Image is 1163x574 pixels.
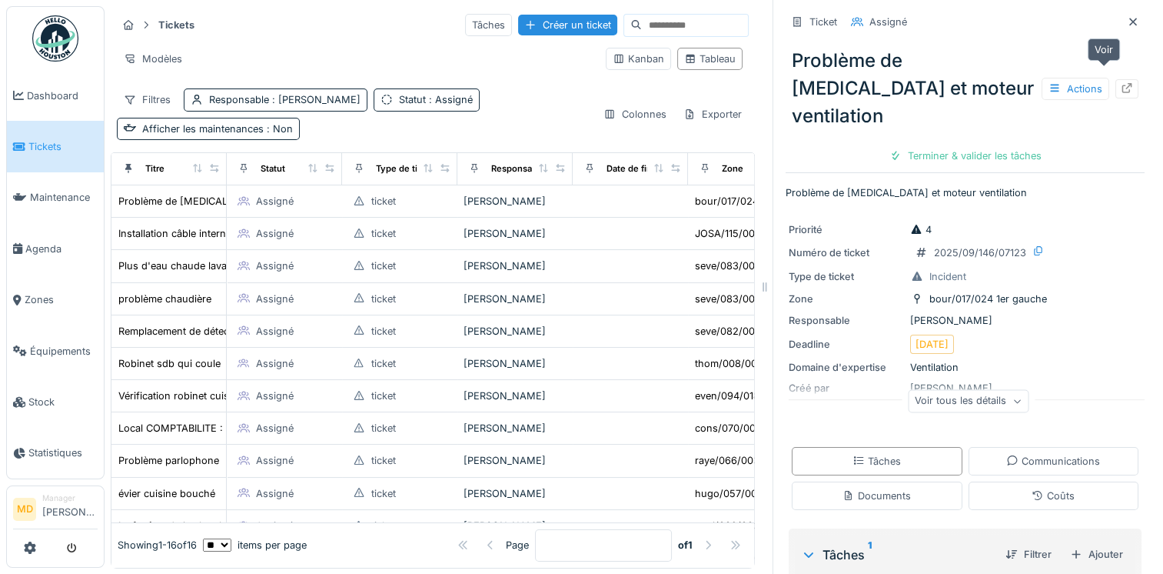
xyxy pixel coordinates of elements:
div: Plus d'eau chaude lavabo sdb [118,259,260,273]
div: Assigné [256,453,294,468]
div: Filtrer [999,544,1058,565]
div: raye/066/003 2ème [695,453,788,468]
div: Numéro de ticket [789,245,904,260]
div: Tâches [852,454,901,469]
div: hugo/057/008 3ème droit [695,486,816,501]
img: Badge_color-CXgf-gQk.svg [32,15,78,62]
div: ticket [371,356,396,371]
div: ticket [371,486,396,501]
div: Zone [789,292,904,306]
div: Page [506,538,529,552]
div: Ventilation [789,360,1141,375]
div: Actions [1042,78,1109,100]
div: Voir tous les détails [908,390,1028,412]
div: ticket [371,292,396,306]
div: Responsable [789,313,904,328]
div: Remplacement de détecteur de fumé [118,324,289,339]
div: Tâches [801,546,993,564]
strong: of 1 [678,538,693,552]
div: [PERSON_NAME] [464,356,567,371]
a: Agenda [7,223,104,274]
div: Assigné [256,259,294,273]
div: ticket [371,194,396,209]
div: Deadline [789,337,904,352]
a: Statistiques [7,428,104,479]
div: apol/002/033 3ème - 5 [695,519,805,533]
a: Dashboard [7,70,104,121]
a: Zones [7,275,104,325]
div: thom/008/007 3ème - m [695,356,810,371]
div: [PERSON_NAME] [464,292,567,306]
div: [PERSON_NAME] [464,259,567,273]
div: Voir [1088,38,1120,61]
div: Assigné [256,324,294,339]
div: Titre [145,162,164,175]
div: Assigné [256,194,294,209]
div: ticket [371,226,396,241]
div: [PERSON_NAME] [464,421,567,436]
div: Problème parlophone [118,453,219,468]
div: [DATE] [915,337,949,352]
div: Assigné [256,356,294,371]
div: Tâches [465,14,512,36]
span: Statistiques [28,446,98,460]
div: Statut [399,92,473,107]
div: 4 [910,222,932,237]
div: seve/082/005 2ème gauche [695,324,827,339]
span: Dashboard [27,88,98,103]
span: Maintenance [30,190,98,205]
span: : Non [264,123,293,135]
div: problème chaudière [118,292,211,306]
div: Assigné [256,486,294,501]
div: Ticket [809,15,837,29]
div: Assigné [256,226,294,241]
div: ticket [371,324,396,339]
div: Coûts [1032,489,1075,503]
span: : [PERSON_NAME] [269,94,361,105]
div: Assigné [869,15,907,29]
div: items per page [203,538,307,552]
div: ticket [371,389,396,403]
div: [PERSON_NAME] [464,194,567,209]
div: Type de ticket [376,162,436,175]
div: Type de ticket [789,269,904,284]
div: Domaine d'expertise [789,360,904,375]
div: Ajouter [1064,544,1129,565]
div: Vérification robinet cuisine qui coule [118,389,289,403]
strong: Tickets [152,18,201,32]
div: Colonnes [596,103,673,125]
div: bour/017/024 1er gauche [695,194,812,209]
div: ticket [371,421,396,436]
div: évier cuisine bouché [118,486,215,501]
div: ticket [371,259,396,273]
div: Responsable [491,162,545,175]
div: Assigné [256,421,294,436]
div: Installation câble internet [118,226,234,241]
div: Kanban [613,52,664,66]
div: Assigné [256,389,294,403]
a: Stock [7,376,104,427]
span: Équipements [30,344,98,359]
div: [PERSON_NAME] [464,389,567,403]
div: Problème de [MEDICAL_DATA] et moteur ventilation [786,41,1145,136]
div: Date de fin prévue [606,162,684,175]
a: MD Manager[PERSON_NAME] [13,492,98,529]
div: even/094/018 6ème - d [695,389,805,403]
div: seve/083/001 rez gauche [695,259,814,273]
div: [PERSON_NAME] [464,519,567,533]
a: Équipements [7,325,104,376]
li: [PERSON_NAME] [42,492,98,526]
span: Agenda [25,242,98,256]
div: Problème de [MEDICAL_DATA] et moteur ventilation [118,194,360,209]
div: Modèles [117,48,189,70]
li: MD [13,498,36,521]
div: [PERSON_NAME] [464,324,567,339]
div: Exporter [676,103,749,125]
div: Zone [722,162,743,175]
a: Maintenance [7,172,104,223]
div: bour/017/024 1er gauche [929,292,1047,306]
div: ticket [371,519,396,533]
div: Créer un ticket [518,15,617,35]
div: Assigné [256,519,294,533]
div: La fenêtre de la chambre ne se ferme pas [118,519,313,533]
